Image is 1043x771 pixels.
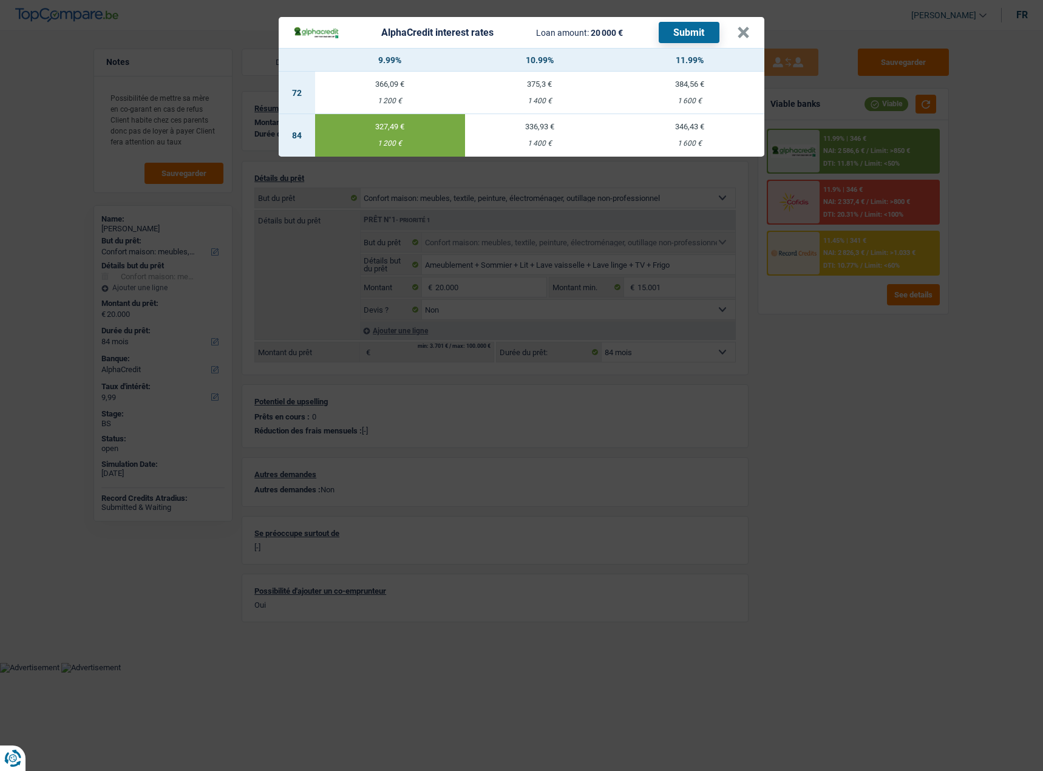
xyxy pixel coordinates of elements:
div: 1 200 € [315,97,465,105]
div: 375,3 € [465,80,615,88]
td: 84 [279,114,315,157]
td: 72 [279,72,315,114]
span: Loan amount: [536,28,589,38]
div: 366,09 € [315,80,465,88]
th: 9.99% [315,49,465,72]
div: 327,49 € [315,123,465,131]
button: Submit [659,22,719,43]
img: AlphaCredit [293,25,339,39]
div: 1 200 € [315,140,465,148]
div: 1 600 € [614,140,764,148]
th: 11.99% [614,49,764,72]
span: 20 000 € [591,28,623,38]
div: 1 600 € [614,97,764,105]
button: × [737,27,750,39]
div: 384,56 € [614,80,764,88]
div: 1 400 € [465,140,615,148]
div: 336,93 € [465,123,615,131]
div: 346,43 € [614,123,764,131]
div: 1 400 € [465,97,615,105]
div: AlphaCredit interest rates [381,28,494,38]
th: 10.99% [465,49,615,72]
